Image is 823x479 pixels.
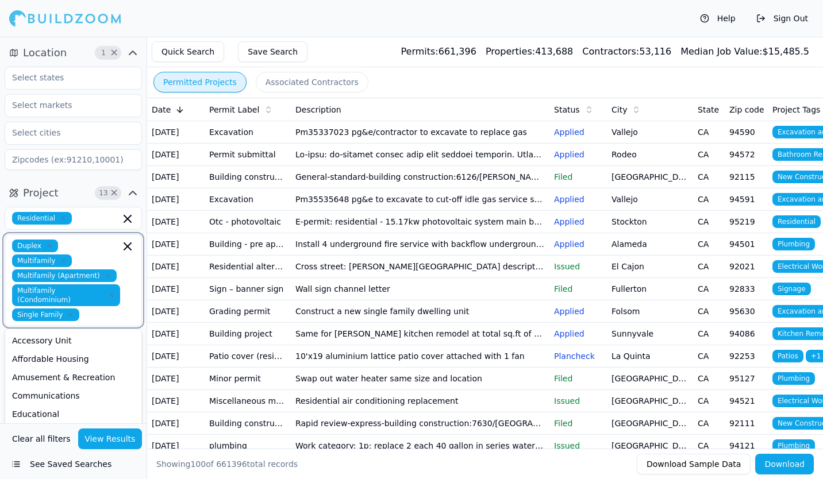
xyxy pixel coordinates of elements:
[607,368,693,390] td: [GEOGRAPHIC_DATA][PERSON_NAME]
[486,46,535,57] span: Properties:
[607,256,693,278] td: El Cajon
[607,390,693,412] td: [GEOGRAPHIC_DATA]
[607,166,693,188] td: [GEOGRAPHIC_DATA]
[693,323,725,345] td: CA
[147,390,205,412] td: [DATE]
[607,323,693,345] td: Sunnyvale
[205,390,291,412] td: Miscellaneous mechanical electrical or plumbing
[725,368,768,390] td: 95127
[147,211,205,233] td: [DATE]
[205,121,291,144] td: Excavation
[693,345,725,368] td: CA
[554,440,602,451] p: Issued
[607,278,693,300] td: Fullerton
[98,187,109,199] span: 13
[205,300,291,323] td: Grading permit
[205,435,291,457] td: plumbing
[680,46,762,57] span: Median Job Value:
[205,345,291,368] td: Patio cover (residential only)
[205,144,291,166] td: Permit submittal
[693,144,725,166] td: CA
[554,306,602,317] p: Applied
[693,166,725,188] td: CA
[216,459,247,469] span: 661396
[725,278,768,300] td: 92833
[772,215,821,228] span: Residential
[582,46,639,57] span: Contractors:
[205,368,291,390] td: Minor permit
[205,211,291,233] td: Otc - photovoltaic
[554,194,602,205] p: Applied
[725,435,768,457] td: 94121
[12,239,58,252] span: Duplex
[725,345,768,368] td: 92253
[772,439,815,452] span: Plumbing
[147,435,205,457] td: [DATE]
[554,350,602,362] p: Plancheck
[554,418,602,429] p: Filed
[147,300,205,323] td: [DATE]
[5,454,142,474] button: See Saved Searches
[152,41,224,62] button: Quick Search
[12,212,72,225] span: Residential
[256,72,368,92] button: Associated Contractors
[694,9,741,28] button: Help
[5,122,127,143] input: Select cities
[291,188,549,211] td: Pm35535648 pg&e to excavate to cut-off idle gas service stub
[12,254,72,267] span: Multifamily
[147,233,205,256] td: [DATE]
[693,211,725,233] td: CA
[725,233,768,256] td: 94501
[147,121,205,144] td: [DATE]
[725,211,768,233] td: 95219
[725,188,768,211] td: 94591
[78,428,143,449] button: View Results
[291,368,549,390] td: Swap out water heater same size and location
[205,188,291,211] td: Excavation
[772,238,815,250] span: Plumbing
[554,149,602,160] p: Applied
[147,345,205,368] td: [DATE]
[612,104,627,115] span: City
[772,104,820,115] span: Project Tags
[725,323,768,345] td: 94086
[693,435,725,457] td: CA
[582,45,671,59] div: 53,116
[607,412,693,435] td: [GEOGRAPHIC_DATA]
[291,323,549,345] td: Same for [PERSON_NAME] kitchen remodel at total sq.ft of 200. No wall removal
[554,104,580,115] span: Status
[5,149,142,170] input: Zipcodes (ex:91210,10001)
[238,41,307,62] button: Save Search
[12,308,79,321] span: Single Family
[7,350,139,368] div: Affordable Housing
[554,261,602,272] p: Issued
[291,278,549,300] td: Wall sign channel letter
[772,283,811,295] span: Signage
[7,368,139,387] div: Amusement & Recreation
[680,45,809,59] div: $ 15,485.5
[291,435,549,457] td: Work category: 1p; replace 2 each 40 gallon in series water heater
[205,166,291,188] td: Building construction
[209,104,259,115] span: Permit Label
[637,454,751,474] button: Download Sample Data
[693,233,725,256] td: CA
[554,171,602,183] p: Filed
[205,278,291,300] td: Sign – banner sign
[554,283,602,295] p: Filed
[152,104,171,115] span: Date
[205,256,291,278] td: Residential alteration or addition - plan check-permit
[693,256,725,278] td: CA
[693,412,725,435] td: CA
[291,345,549,368] td: 10'x19 aluminium lattice patio cover attached with 1 fan
[725,121,768,144] td: 94590
[554,395,602,407] p: Issued
[725,256,768,278] td: 92021
[607,435,693,457] td: [GEOGRAPHIC_DATA]
[147,256,205,278] td: [DATE]
[291,233,549,256] td: Install 4 underground fire service with backflow underground pipe 4 x 2 way fdc and riser to buil...
[554,216,602,227] p: Applied
[147,166,205,188] td: [DATE]
[751,9,814,28] button: Sign Out
[147,278,205,300] td: [DATE]
[205,412,291,435] td: Building construction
